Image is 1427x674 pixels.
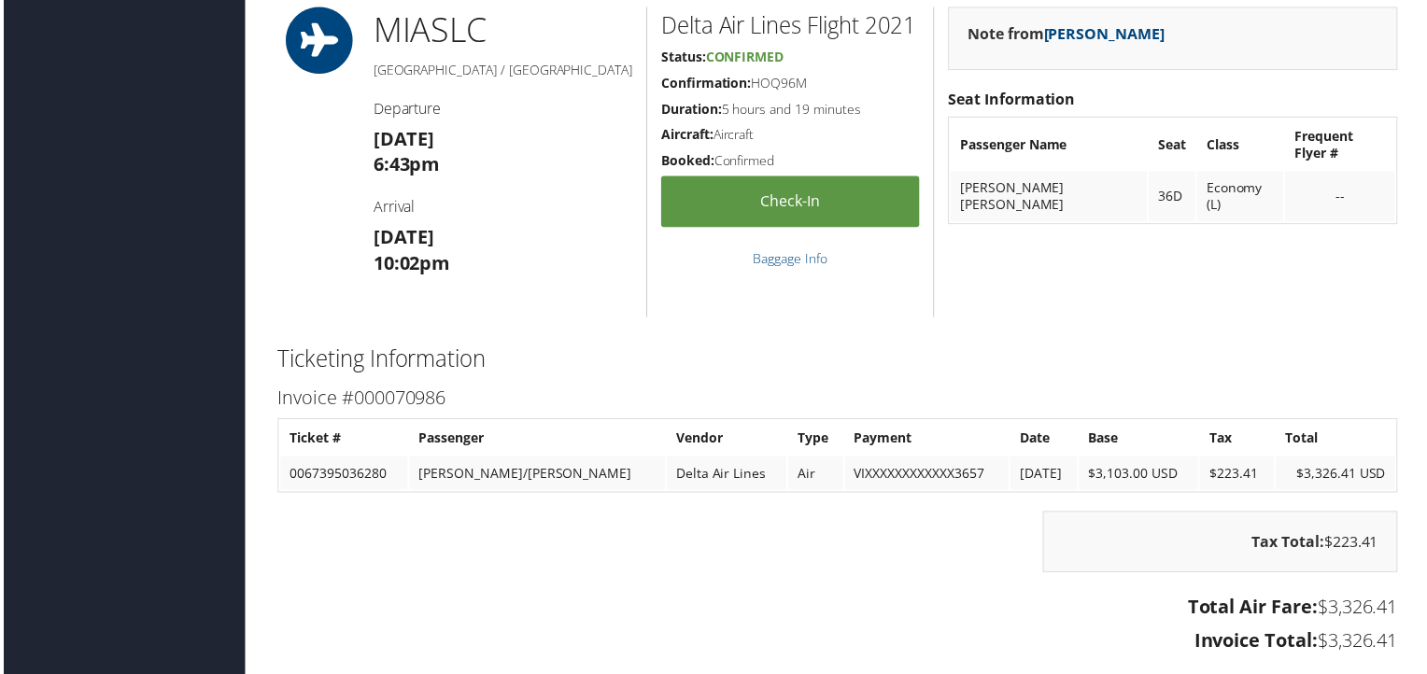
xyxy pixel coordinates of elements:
[1081,424,1201,457] th: Base
[846,459,1011,493] td: VIXXXXXXXXXXXX3657
[969,24,1167,45] strong: Note from
[276,387,1402,414] h3: Invoice #000070986
[846,424,1011,457] th: Payment
[953,120,1150,171] th: Passenger Name
[661,75,921,93] h5: HOQ96M
[706,49,784,66] span: Confirmed
[278,424,406,457] th: Ticket #
[789,459,844,493] td: Air
[408,459,665,493] td: [PERSON_NAME]/[PERSON_NAME]
[1081,459,1201,493] td: $3,103.00 USD
[372,226,433,251] strong: [DATE]
[667,424,787,457] th: Vendor
[1012,459,1080,493] td: [DATE]
[1151,173,1198,223] td: 36D
[953,173,1150,223] td: [PERSON_NAME] [PERSON_NAME]
[661,177,921,229] a: Check-in
[408,424,665,457] th: Passenger
[1203,424,1278,457] th: Tax
[661,75,752,92] strong: Confirmation:
[1200,120,1287,171] th: Class
[372,252,449,277] strong: 10:02pm
[276,597,1402,624] h3: $3,326.41
[1191,597,1321,623] strong: Total Air Fare:
[1279,424,1399,457] th: Total
[372,7,632,54] h1: MIA SLC
[950,90,1078,110] strong: Seat Information
[667,459,787,493] td: Delta Air Lines
[1255,535,1328,555] strong: Tax Total:
[661,152,714,170] strong: Booked:
[1046,24,1167,45] a: [PERSON_NAME]
[1203,459,1278,493] td: $223.41
[372,99,632,119] h4: Departure
[1012,424,1080,457] th: Date
[372,127,433,152] strong: [DATE]
[1200,173,1287,223] td: Economy (L)
[372,198,632,218] h4: Arrival
[661,49,706,66] strong: Status:
[278,459,406,493] td: 0067395036280
[276,345,1402,377] h2: Ticketing Information
[661,101,921,119] h5: 5 hours and 19 minutes
[1151,120,1198,171] th: Seat
[661,10,921,42] h2: Delta Air Lines Flight 2021
[661,152,921,171] h5: Confirmed
[789,424,844,457] th: Type
[661,101,722,119] strong: Duration:
[1298,190,1390,206] div: --
[372,153,439,178] strong: 6:43pm
[1045,514,1402,576] div: $223.41
[1279,459,1399,493] td: $3,326.41 USD
[1197,631,1321,656] strong: Invoice Total:
[754,251,828,269] a: Baggage Info
[1289,120,1399,171] th: Frequent Flyer #
[661,126,713,144] strong: Aircraft:
[661,126,921,145] h5: Aircraft
[276,631,1402,657] h3: $3,326.41
[372,62,632,80] h5: [GEOGRAPHIC_DATA] / [GEOGRAPHIC_DATA]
